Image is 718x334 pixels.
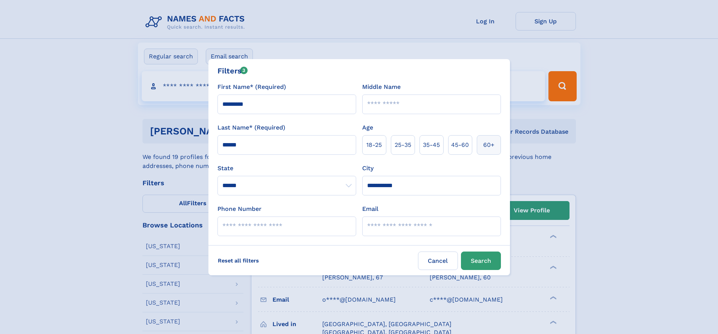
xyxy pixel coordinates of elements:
label: Email [362,204,378,214]
span: 60+ [483,140,494,149]
label: Phone Number [217,204,262,214]
button: Search [461,252,501,270]
label: City [362,164,374,173]
label: Last Name* (Required) [217,123,285,132]
div: Filters [217,65,248,76]
label: Reset all filters [213,252,264,270]
label: Cancel [418,252,458,270]
label: Middle Name [362,82,401,92]
label: State [217,164,356,173]
span: 18‑25 [366,140,382,149]
label: First Name* (Required) [217,82,286,92]
span: 45‑60 [451,140,469,149]
label: Age [362,123,373,132]
span: 25‑35 [395,140,411,149]
span: 35‑45 [423,140,440,149]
